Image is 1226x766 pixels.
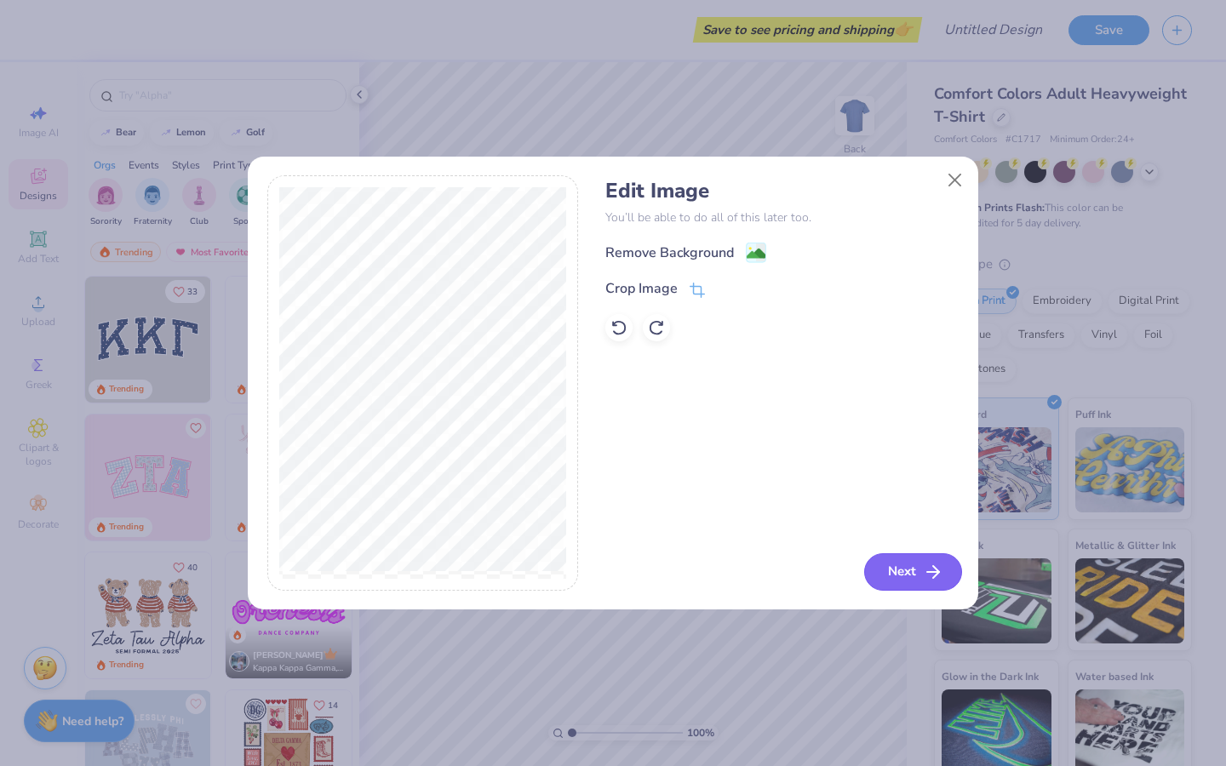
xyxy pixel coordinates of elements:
[605,278,678,299] div: Crop Image
[605,243,734,263] div: Remove Background
[939,163,971,196] button: Close
[605,209,959,226] p: You’ll be able to do all of this later too.
[864,553,962,591] button: Next
[605,179,959,203] h4: Edit Image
